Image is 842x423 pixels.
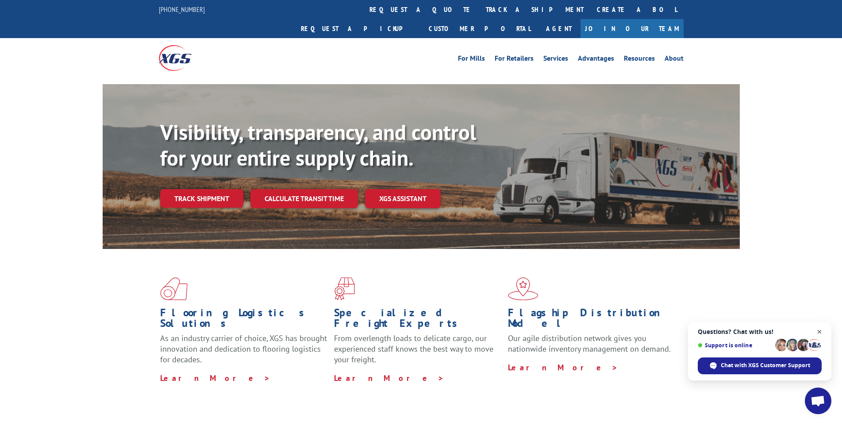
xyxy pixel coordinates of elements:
[334,277,355,300] img: xgs-icon-focused-on-flooring-red
[665,55,684,65] a: About
[159,5,205,14] a: [PHONE_NUMBER]
[721,361,810,369] span: Chat with XGS Customer Support
[624,55,655,65] a: Resources
[698,342,772,349] span: Support is online
[422,19,537,38] a: Customer Portal
[160,277,188,300] img: xgs-icon-total-supply-chain-intelligence-red
[508,333,671,354] span: Our agile distribution network gives you nationwide inventory management on demand.
[508,362,618,373] a: Learn More >
[160,333,327,365] span: As an industry carrier of choice, XGS has brought innovation and dedication to flooring logistics...
[250,189,358,208] a: Calculate transit time
[698,357,822,374] div: Chat with XGS Customer Support
[334,373,444,383] a: Learn More >
[805,388,831,414] div: Open chat
[537,19,581,38] a: Agent
[160,189,243,208] a: Track shipment
[294,19,422,38] a: Request a pickup
[578,55,614,65] a: Advantages
[160,307,327,333] h1: Flooring Logistics Solutions
[814,326,825,338] span: Close chat
[581,19,684,38] a: Join Our Team
[508,277,538,300] img: xgs-icon-flagship-distribution-model-red
[334,307,501,333] h1: Specialized Freight Experts
[160,373,270,383] a: Learn More >
[508,307,675,333] h1: Flagship Distribution Model
[365,189,441,208] a: XGS ASSISTANT
[458,55,485,65] a: For Mills
[334,333,501,373] p: From overlength loads to delicate cargo, our experienced staff knows the best way to move your fr...
[160,118,476,171] b: Visibility, transparency, and control for your entire supply chain.
[495,55,534,65] a: For Retailers
[698,328,822,335] span: Questions? Chat with us!
[543,55,568,65] a: Services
